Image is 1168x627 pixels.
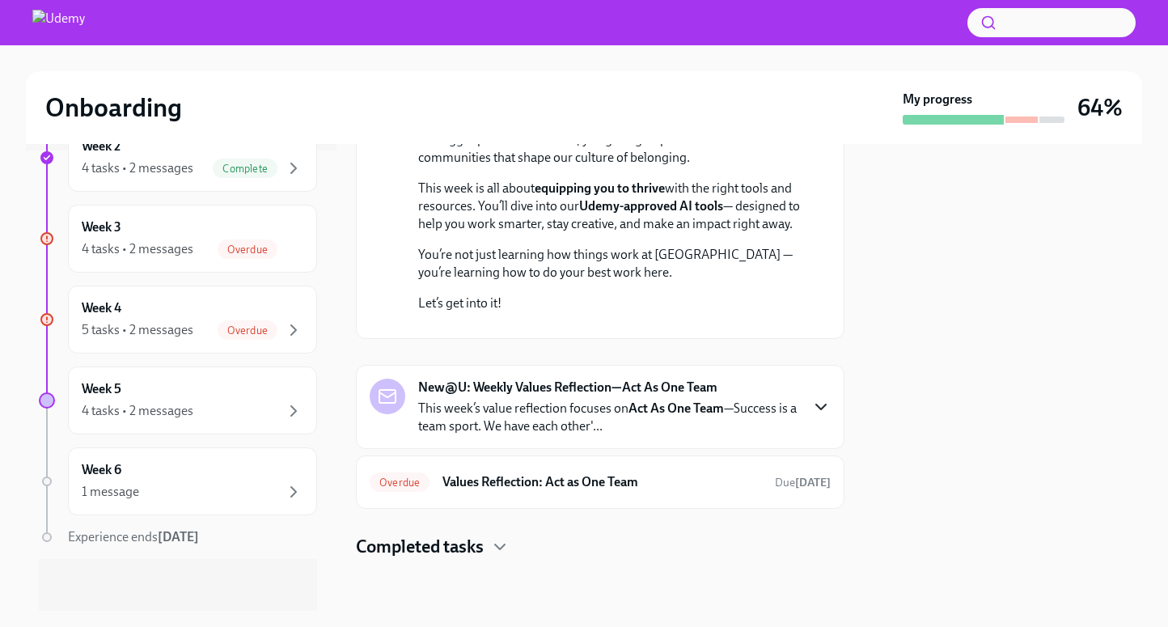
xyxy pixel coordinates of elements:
div: 4 tasks • 2 messages [82,402,193,420]
h6: Week 5 [82,380,121,398]
a: Week 34 tasks • 2 messagesOverdue [39,205,317,273]
strong: New@U: Weekly Values Reflection—Act As One Team [418,379,717,396]
span: September 16th, 2025 10:00 [775,475,831,490]
span: Overdue [370,477,430,489]
div: 5 tasks • 2 messages [82,321,193,339]
a: OverdueValues Reflection: Act as One TeamDue[DATE] [370,469,831,495]
p: This week is all about with the right tools and resources. You’ll dive into our — designed to hel... [418,180,805,233]
div: 1 message [82,483,139,501]
strong: My progress [903,91,972,108]
span: Due [775,476,831,489]
p: This week’s value reflection focuses on —Success is a team sport. We have each other'... [418,400,798,435]
h6: Values Reflection: Act as One Team [442,473,762,491]
strong: Udemy-approved AI tools [579,198,723,214]
p: You’re not just learning how things work at [GEOGRAPHIC_DATA] — you’re learning how to do your be... [418,246,805,282]
img: Udemy [32,10,85,36]
a: Week 24 tasks • 2 messagesComplete [39,124,317,192]
span: Overdue [218,244,277,256]
a: Week 45 tasks • 2 messagesOverdue [39,286,317,354]
h4: Completed tasks [356,535,484,559]
span: Overdue [218,324,277,337]
strong: Act As One Team [628,400,724,416]
h6: Week 4 [82,299,121,317]
div: 4 tasks • 2 messages [82,159,193,177]
strong: equipping you to thrive [535,180,665,196]
span: Experience ends [68,529,199,544]
h2: Onboarding [45,91,182,124]
strong: [DATE] [158,529,199,544]
div: 4 tasks • 2 messages [82,240,193,258]
h6: Week 6 [82,461,121,479]
h3: 64% [1077,93,1123,122]
h6: Week 3 [82,218,121,236]
strong: [DATE] [795,476,831,489]
a: Week 54 tasks • 2 messages [39,366,317,434]
a: Week 61 message [39,447,317,515]
p: Let’s get into it! [418,294,805,312]
h6: Week 2 [82,138,121,155]
div: Completed tasks [356,535,844,559]
span: Complete [213,163,277,175]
